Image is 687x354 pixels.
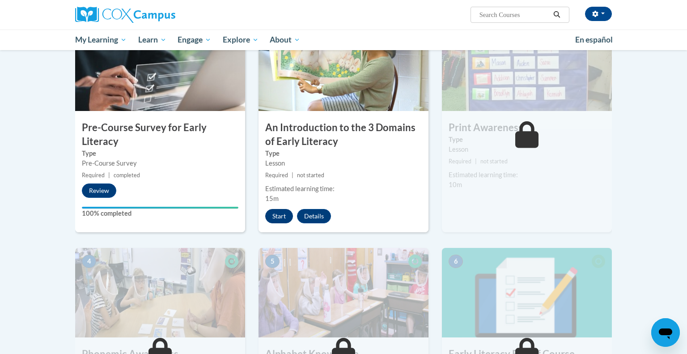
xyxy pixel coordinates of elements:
[479,9,550,20] input: Search Courses
[75,248,245,337] img: Course Image
[442,248,612,337] img: Course Image
[259,121,428,149] h3: An Introduction to the 3 Domains of Early Literacy
[264,30,306,50] a: About
[265,172,288,179] span: Required
[575,35,613,44] span: En español
[75,121,245,149] h3: Pre-Course Survey for Early Literacy
[550,9,564,20] button: Search
[449,145,605,154] div: Lesson
[172,30,217,50] a: Engage
[585,7,612,21] button: Account Settings
[475,158,477,165] span: |
[270,34,300,45] span: About
[449,135,605,145] label: Type
[82,209,238,218] label: 100% completed
[265,255,280,268] span: 5
[82,158,238,168] div: Pre-Course Survey
[132,30,172,50] a: Learn
[297,209,331,223] button: Details
[292,172,293,179] span: |
[82,183,116,198] button: Review
[480,158,508,165] span: not started
[265,184,422,194] div: Estimated learning time:
[223,34,259,45] span: Explore
[265,195,279,202] span: 15m
[75,34,127,45] span: My Learning
[75,7,245,23] a: Cox Campus
[108,172,110,179] span: |
[178,34,211,45] span: Engage
[265,158,422,168] div: Lesson
[442,21,612,111] img: Course Image
[138,34,166,45] span: Learn
[297,172,324,179] span: not started
[82,172,105,179] span: Required
[114,172,140,179] span: completed
[265,209,293,223] button: Start
[62,30,625,50] div: Main menu
[259,248,428,337] img: Course Image
[265,149,422,158] label: Type
[449,170,605,180] div: Estimated learning time:
[569,30,619,49] a: En español
[449,158,471,165] span: Required
[82,149,238,158] label: Type
[75,7,175,23] img: Cox Campus
[82,207,238,209] div: Your progress
[449,255,463,268] span: 6
[75,21,245,111] img: Course Image
[449,181,462,188] span: 10m
[442,121,612,135] h3: Print Awareness
[69,30,132,50] a: My Learning
[82,255,96,268] span: 4
[259,21,428,111] img: Course Image
[217,30,264,50] a: Explore
[651,318,680,347] iframe: Button to launch messaging window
